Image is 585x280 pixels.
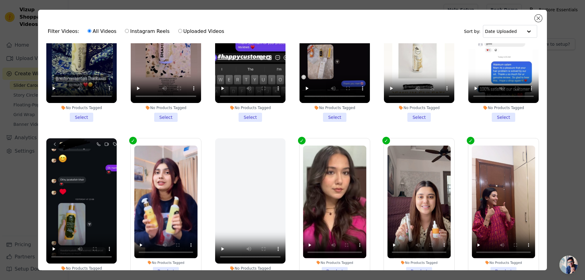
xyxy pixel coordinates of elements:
div: No Products Tagged [468,105,539,110]
div: No Products Tagged [388,260,451,264]
div: No Products Tagged [215,266,285,271]
div: No Products Tagged [472,260,535,264]
button: Close modal [535,15,542,22]
div: No Products Tagged [46,105,117,110]
label: Instagram Reels [125,27,170,35]
div: No Products Tagged [300,105,370,110]
div: No Products Tagged [384,105,454,110]
label: Uploaded Videos [178,27,225,35]
div: No Products Tagged [131,105,201,110]
div: No Products Tagged [134,260,197,264]
div: No Products Tagged [46,266,117,271]
div: Sort by: [464,25,537,38]
label: All Videos [87,27,117,35]
div: No Products Tagged [215,105,285,110]
div: No Products Tagged [303,260,367,264]
div: Filter Videos: [48,24,228,38]
div: Open chat [559,256,578,274]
